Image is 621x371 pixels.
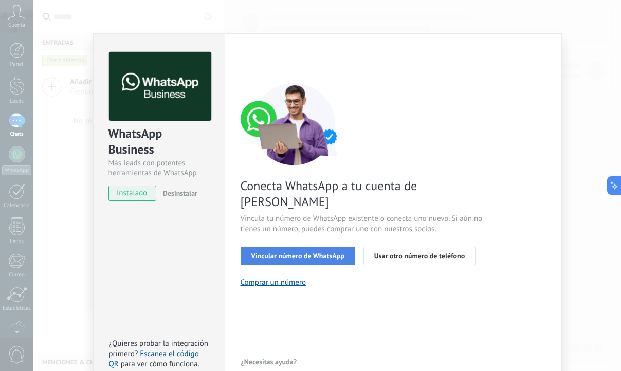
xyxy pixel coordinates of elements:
span: ¿Quieres probar la integración primero? [109,339,209,359]
span: Conecta WhatsApp a tu cuenta de [PERSON_NAME] [241,178,485,210]
a: Escanea el código QR [109,349,199,369]
div: Más leads con potentes herramientas de WhatsApp [108,158,210,178]
div: WhatsApp Business [108,125,210,158]
span: para ver cómo funciona. [121,359,199,369]
button: Usar otro número de teléfono [363,247,476,265]
img: logo_main.png [109,52,211,121]
button: Vincular número de WhatsApp [241,247,355,265]
span: Vincula tu número de WhatsApp existente o conecta uno nuevo. Si aún no tienes un número, puedes c... [241,214,485,234]
img: connect number [241,83,349,165]
span: instalado [109,185,156,201]
span: Usar otro número de teléfono [374,252,465,259]
span: ¿Necesitas ayuda? [241,358,297,365]
span: Desinstalar [163,189,197,198]
button: Comprar un número [241,277,306,287]
button: Desinstalar [159,185,197,201]
span: Vincular número de WhatsApp [251,252,344,259]
button: ¿Necesitas ayuda? [241,354,298,369]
